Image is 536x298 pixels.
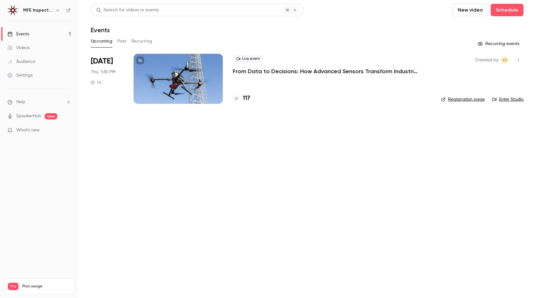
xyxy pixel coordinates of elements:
[8,5,18,15] img: MFE Inspection Solutions
[23,7,53,13] h6: MFE Inspection Solutions
[8,58,35,65] div: Audience
[8,283,18,290] span: Pro
[8,45,30,51] div: Videos
[16,113,41,119] a: SpeakerHub
[8,31,29,37] div: Events
[63,128,71,133] iframe: Noticeable Trigger
[8,99,71,105] li: help-dropdown-opener
[8,72,33,78] div: Settings
[16,99,25,105] span: Help
[16,127,40,134] span: What's new
[45,113,57,119] span: new
[22,284,70,289] span: Plan usage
